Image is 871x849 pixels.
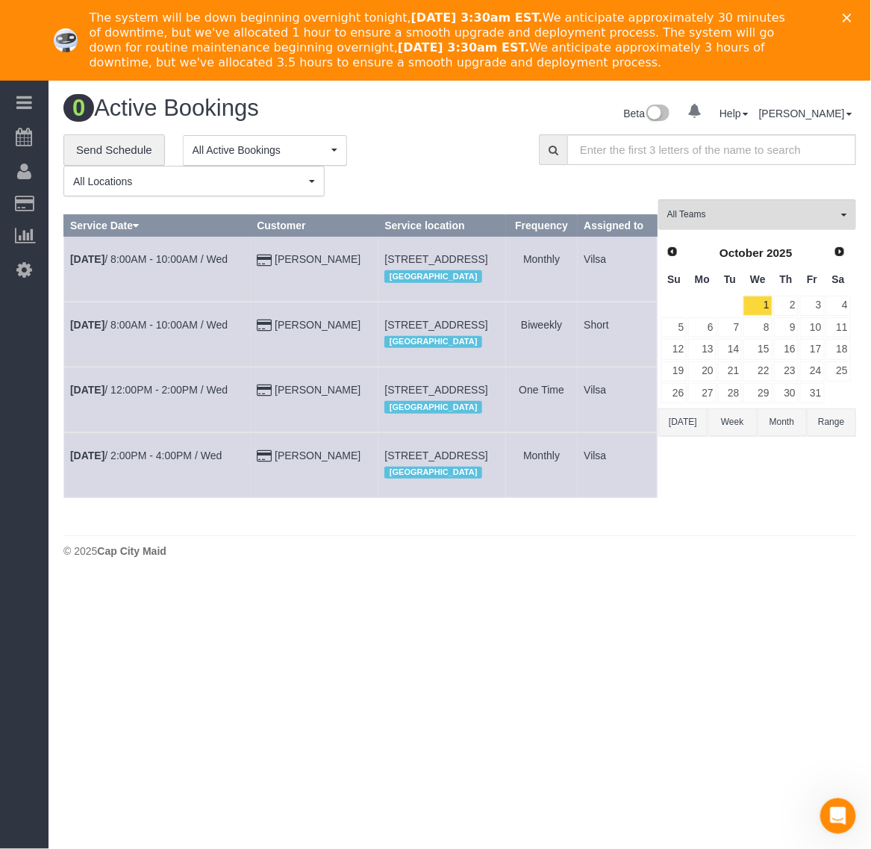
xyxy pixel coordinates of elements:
[378,367,506,432] td: Service location
[718,383,743,403] a: 28
[743,296,772,316] a: 1
[800,339,825,359] a: 17
[578,215,658,237] th: Assigned to
[688,339,716,359] a: 13
[688,361,716,382] a: 20
[658,408,708,436] button: [DATE]
[718,339,743,359] a: 14
[826,361,851,382] a: 25
[384,332,499,352] div: Location
[774,339,799,359] a: 16
[661,317,687,338] a: 5
[70,450,222,461] a: [DATE]/ 2:00PM - 4:00PM / Wed
[54,28,78,52] img: Profile image for Ellie
[578,237,658,302] td: Assigned to
[800,383,825,403] a: 31
[384,319,487,331] span: [STREET_ADDRESS]
[661,383,687,403] a: 26
[759,108,852,119] a: [PERSON_NAME]
[398,40,529,55] b: [DATE] 3:30am EST.
[384,270,482,282] span: [GEOGRAPHIC_DATA]
[257,451,272,461] i: Credit Card Payment
[719,108,749,119] a: Help
[826,317,851,338] a: 11
[70,253,228,265] a: [DATE]/ 8:00AM - 10:00AM / Wed
[695,273,710,285] span: Monday
[506,432,578,497] td: Frequency
[251,367,378,432] td: Customer
[718,361,743,382] a: 21
[70,450,104,461] b: [DATE]
[661,339,687,359] a: 12
[63,134,165,166] a: Send Schedule
[743,361,772,382] a: 22
[774,317,799,338] a: 9
[719,246,764,259] span: October
[718,317,743,338] a: 7
[378,237,506,302] td: Service location
[70,319,104,331] b: [DATE]
[275,384,360,396] a: [PERSON_NAME]
[384,467,482,479] span: [GEOGRAPHIC_DATA]
[64,367,251,432] td: Schedule date
[183,135,347,166] button: All Active Bookings
[645,105,669,124] img: New interface
[658,199,856,223] ol: All Teams
[63,166,325,196] button: All Locations
[378,432,506,497] td: Service location
[275,253,360,265] a: [PERSON_NAME]
[743,339,772,359] a: 15
[384,401,482,413] span: [GEOGRAPHIC_DATA]
[384,384,487,396] span: [STREET_ADDRESS]
[667,273,681,285] span: Sunday
[688,317,716,338] a: 6
[774,296,799,316] a: 2
[384,267,499,286] div: Location
[70,384,104,396] b: [DATE]
[64,302,251,367] td: Schedule date
[829,242,850,263] a: Next
[826,339,851,359] a: 18
[64,215,251,237] th: Service Date
[411,10,543,25] b: [DATE] 3:30am EST.
[820,798,856,834] iframe: Intercom live chat
[506,215,578,237] th: Frequency
[688,383,716,403] a: 27
[275,450,360,461] a: [PERSON_NAME]
[70,384,228,396] a: [DATE]/ 12:00PM - 2:00PM / Wed
[666,246,678,258] span: Prev
[275,319,360,331] a: [PERSON_NAME]
[506,367,578,432] td: Frequency
[384,336,482,348] span: [GEOGRAPHIC_DATA]
[662,242,683,263] a: Prev
[378,302,506,367] td: Service location
[64,432,251,497] td: Schedule date
[774,361,799,382] a: 23
[800,361,825,382] a: 24
[826,296,851,316] a: 4
[774,383,799,403] a: 30
[70,319,228,331] a: [DATE]/ 8:00AM - 10:00AM / Wed
[624,108,670,119] a: Beta
[251,215,378,237] th: Customer
[743,383,772,403] a: 29
[97,545,166,557] strong: Cap City Maid
[257,320,272,331] i: Credit Card Payment
[578,432,658,497] td: Assigned to
[63,94,94,122] span: 0
[834,246,846,258] span: Next
[800,317,825,338] a: 10
[750,273,766,285] span: Wednesday
[807,273,817,285] span: Friday
[767,246,792,259] span: 2025
[384,253,487,265] span: [STREET_ADDRESS]
[708,408,757,436] button: Week
[578,367,658,432] td: Assigned to
[73,174,305,189] span: All Locations
[667,208,837,221] span: All Teams
[193,143,328,158] span: All Active Bookings
[661,361,687,382] a: 19
[567,134,856,165] input: Enter the first 3 letters of the name to search
[257,385,272,396] i: Credit Card Payment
